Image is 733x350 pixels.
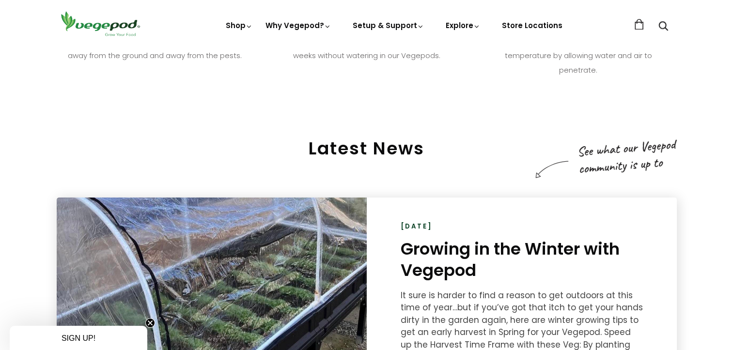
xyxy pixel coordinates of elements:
[57,138,677,159] h2: Latest News
[57,10,144,37] img: Vegepod
[401,237,620,282] a: Growing in the Winter with Vegepod
[265,20,331,30] a: Why Vegepod?
[502,20,562,30] a: Store Locations
[353,20,424,30] a: Setup & Support
[658,22,668,32] a: Search
[62,334,95,342] span: SIGN UP!
[446,20,481,30] a: Explore
[401,222,433,231] time: [DATE]
[145,318,155,328] button: Close teaser
[10,326,147,350] div: SIGN UP!Close teaser
[226,20,253,30] a: Shop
